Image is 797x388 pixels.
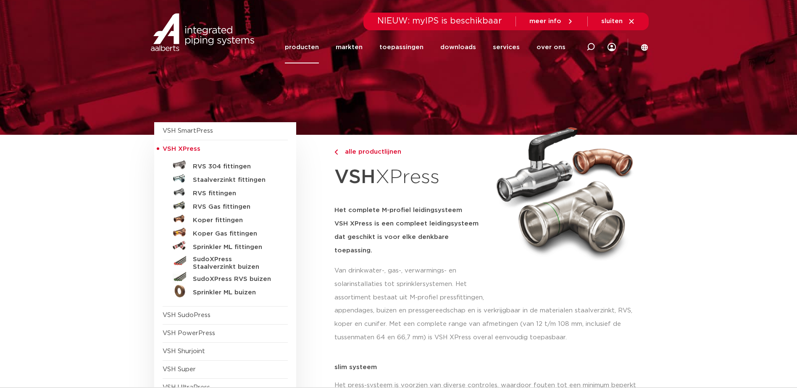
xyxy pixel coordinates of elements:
h5: Koper fittingen [193,217,276,224]
a: VSH SmartPress [163,128,213,134]
a: sluiten [601,18,635,25]
h5: RVS fittingen [193,190,276,197]
nav: Menu [285,31,566,63]
h5: SudoXPress Staalverzinkt buizen [193,256,276,271]
a: Staalverzinkt fittingen [163,172,288,185]
h5: RVS 304 fittingen [193,163,276,170]
span: NIEUW: myIPS is beschikbaar [377,17,502,25]
a: meer info [529,18,574,25]
a: VSH Shurjoint [163,348,205,354]
h1: XPress [334,161,487,194]
p: slim systeem [334,364,643,370]
a: RVS fittingen [163,185,288,199]
a: Sprinkler ML buizen [163,284,288,298]
a: downloads [440,31,476,63]
a: toepassingen [379,31,423,63]
h5: Sprinkler ML fittingen [193,244,276,251]
a: VSH SudoPress [163,312,210,318]
span: meer info [529,18,561,24]
a: RVS 304 fittingen [163,158,288,172]
a: VSH PowerPress [163,330,215,336]
a: Koper fittingen [163,212,288,225]
span: sluiten [601,18,623,24]
a: over ons [537,31,566,63]
p: Van drinkwater-, gas-, verwarmings- en solarinstallaties tot sprinklersystemen. Het assortiment b... [334,264,487,304]
a: markten [336,31,363,63]
a: VSH Super [163,366,196,372]
h5: RVS Gas fittingen [193,203,276,211]
div: my IPS [608,38,616,56]
strong: VSH [334,168,376,187]
a: Sprinkler ML fittingen [163,239,288,252]
span: VSH XPress [163,146,200,152]
img: chevron-right.svg [334,149,338,155]
h5: Sprinkler ML buizen [193,289,276,296]
h5: Staalverzinkt fittingen [193,176,276,184]
h5: SudoXPress RVS buizen [193,275,276,283]
a: Koper Gas fittingen [163,225,288,239]
a: alle productlijnen [334,147,487,157]
a: SudoXPress RVS buizen [163,271,288,284]
a: producten [285,31,319,63]
span: alle productlijnen [340,149,401,155]
h5: Koper Gas fittingen [193,230,276,238]
a: RVS Gas fittingen [163,199,288,212]
a: SudoXPress Staalverzinkt buizen [163,252,288,271]
p: appendages, buizen en pressgereedschap en is verkrijgbaar in de materialen staalverzinkt, RVS, ko... [334,304,643,344]
h5: Het complete M-profiel leidingsysteem VSH XPress is een compleet leidingsysteem dat geschikt is v... [334,204,487,257]
a: services [493,31,520,63]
